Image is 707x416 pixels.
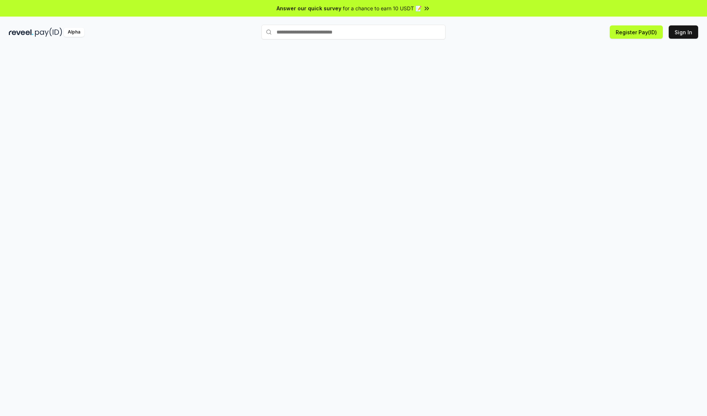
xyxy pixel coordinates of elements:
img: pay_id [35,28,62,37]
button: Sign In [669,25,698,39]
img: reveel_dark [9,28,34,37]
button: Register Pay(ID) [610,25,663,39]
div: Alpha [64,28,84,37]
span: Answer our quick survey [277,4,341,12]
span: for a chance to earn 10 USDT 📝 [343,4,422,12]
